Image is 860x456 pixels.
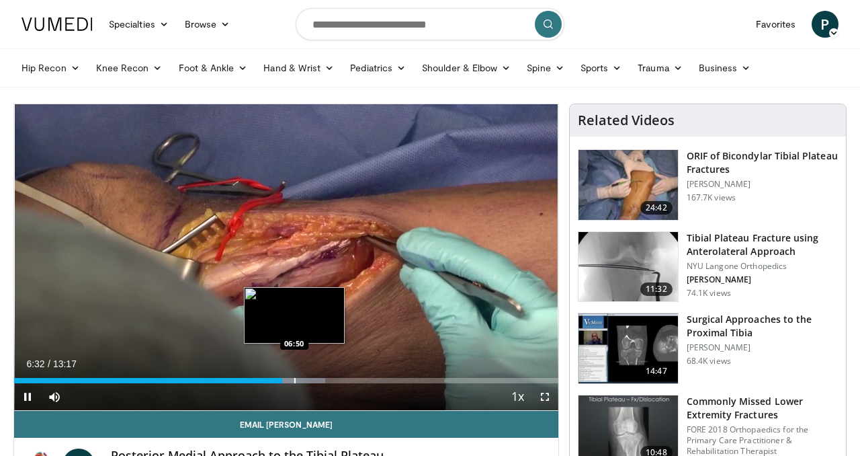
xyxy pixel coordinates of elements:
span: 24:42 [640,201,673,215]
a: Email [PERSON_NAME] [14,411,558,438]
button: Pause [14,383,41,410]
span: / [48,358,50,369]
h3: Commonly Missed Lower Extremity Fractures [687,395,838,422]
p: [PERSON_NAME] [687,274,838,285]
a: Foot & Ankle [171,54,256,81]
a: 24:42 ORIF of Bicondylar Tibial Plateau Fractures [PERSON_NAME] 167.7K views [578,149,838,221]
a: 14:47 Surgical Approaches to the Proximal Tibia [PERSON_NAME] 68.4K views [578,313,838,384]
a: Favorites [748,11,804,38]
input: Search topics, interventions [296,8,564,40]
a: P [812,11,838,38]
h3: Surgical Approaches to the Proximal Tibia [687,313,838,340]
span: 6:32 [26,358,44,369]
a: Sports [572,54,630,81]
span: 11:32 [640,282,673,296]
h3: Tibial Plateau Fracture using Anterolateral Approach [687,231,838,258]
a: 11:32 Tibial Plateau Fracture using Anterolateral Approach NYU Langone Orthopedics [PERSON_NAME] ... [578,231,838,303]
span: 14:47 [640,365,673,378]
a: Hip Recon [13,54,88,81]
a: Browse [177,11,239,38]
p: [PERSON_NAME] [687,179,838,190]
p: 167.7K views [687,192,736,203]
h3: ORIF of Bicondylar Tibial Plateau Fractures [687,149,838,176]
img: VuMedi Logo [21,17,93,31]
h4: Related Videos [578,112,675,128]
p: NYU Langone Orthopedics [687,261,838,272]
button: Mute [41,383,68,410]
a: Pediatrics [342,54,414,81]
p: [PERSON_NAME] [687,342,838,353]
video-js: Video Player [14,104,558,411]
div: Progress Bar [14,378,558,383]
img: 9nZFQMepuQiumqNn4xMDoxOjBzMTt2bJ.150x105_q85_crop-smart_upscale.jpg [578,232,678,302]
a: Specialties [101,11,177,38]
p: 68.4K views [687,356,731,367]
a: Business [691,54,759,81]
button: Fullscreen [531,383,558,410]
span: 13:17 [53,358,77,369]
img: Levy_Tib_Plat_100000366_3.jpg.150x105_q85_crop-smart_upscale.jpg [578,150,678,220]
a: Shoulder & Elbow [414,54,519,81]
a: Hand & Wrist [255,54,342,81]
img: image.jpeg [244,287,345,344]
a: Spine [519,54,572,81]
a: Trauma [630,54,691,81]
a: Knee Recon [88,54,171,81]
img: DA_UIUPltOAJ8wcH4xMDoxOjB1O8AjAz.150x105_q85_crop-smart_upscale.jpg [578,313,678,383]
p: 74.1K views [687,288,731,299]
button: Playback Rate [505,383,531,410]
